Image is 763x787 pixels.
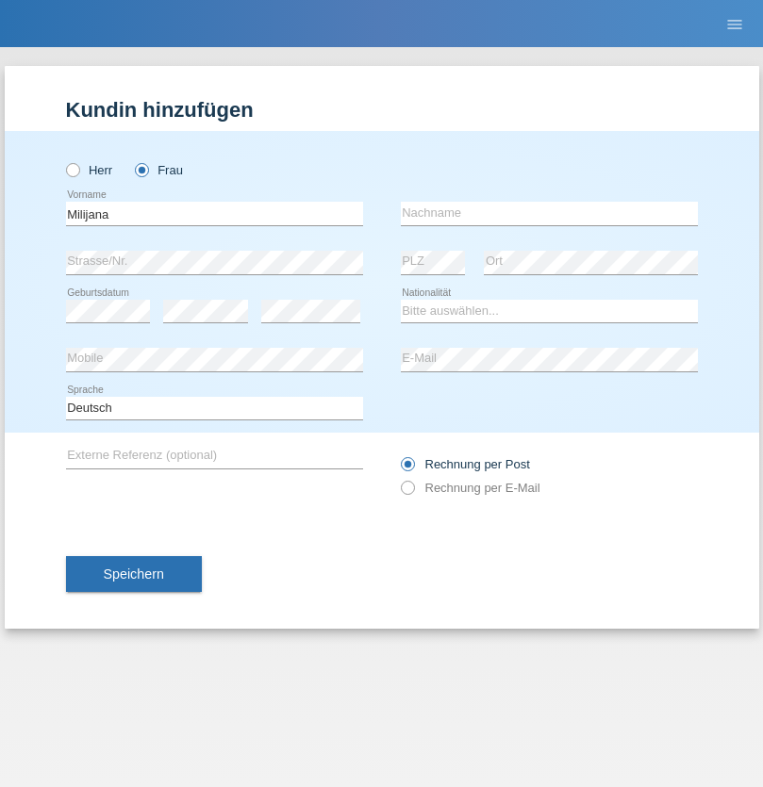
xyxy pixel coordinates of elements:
label: Frau [135,163,183,177]
input: Rechnung per Post [401,457,413,481]
label: Rechnung per Post [401,457,530,471]
a: menu [716,18,754,29]
button: Speichern [66,556,202,592]
i: menu [725,15,744,34]
span: Speichern [104,566,164,582]
input: Rechnung per E-Mail [401,481,413,504]
input: Herr [66,163,78,175]
label: Rechnung per E-Mail [401,481,540,495]
h1: Kundin hinzufügen [66,98,698,122]
input: Frau [135,163,147,175]
label: Herr [66,163,113,177]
